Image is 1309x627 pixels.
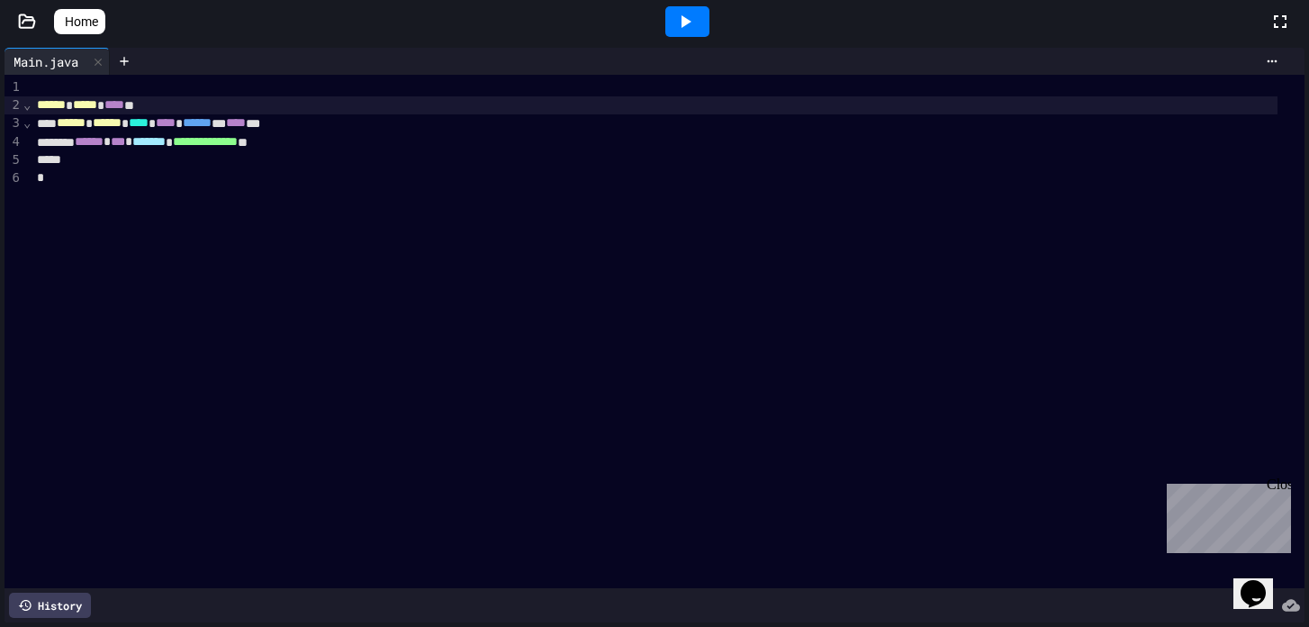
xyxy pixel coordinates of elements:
span: Fold line [23,97,32,112]
div: 6 [5,169,23,187]
div: Main.java [5,52,87,71]
div: Main.java [5,48,110,75]
iframe: chat widget [1160,477,1291,553]
div: 3 [5,114,23,132]
div: Chat with us now!Close [7,7,124,114]
div: 2 [5,96,23,114]
iframe: chat widget [1233,555,1291,609]
div: History [9,593,91,618]
span: Home [65,13,98,31]
div: 1 [5,78,23,96]
div: 4 [5,133,23,151]
div: 5 [5,151,23,169]
a: Home [54,9,105,34]
span: Fold line [23,115,32,130]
